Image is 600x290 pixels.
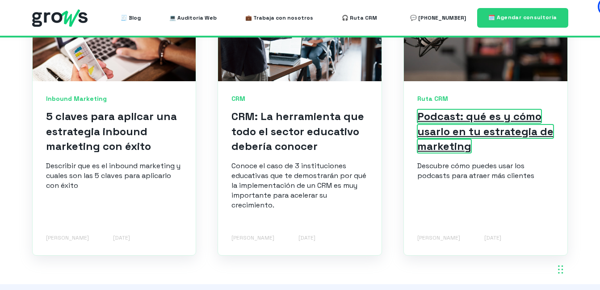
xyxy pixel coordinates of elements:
a: Podcast: qué es y cómo usarlo en tu estrategia de marketing [417,109,554,153]
img: grows - hubspot [32,9,88,27]
a: 💬 [PHONE_NUMBER] [410,9,466,27]
p: Conoce el caso de 3 instituciones educativas que te demostrarán por qué la implementación de un C... [231,161,368,210]
span: [PERSON_NAME] [46,234,89,242]
span: CRM [231,95,368,104]
span: Ruta CRM [417,95,554,104]
div: Widget de chat [439,176,600,290]
span: [PERSON_NAME] [231,234,274,242]
a: CRM: La herramienta que todo el sector educativo debería conocer [231,109,364,153]
a: 🗓️ Agendar consultoría [477,8,568,27]
a: 💼 Trabaja con nosotros [245,9,313,27]
span: Inbound Marketing [46,95,183,104]
a: 🎧 Ruta CRM [342,9,377,27]
div: Arrastrar [558,256,563,283]
a: 💻 Auditoría Web [169,9,217,27]
span: [DATE] [298,234,315,242]
p: Descubre cómo puedes usar los podcasts para atraer más clientes [417,161,554,181]
span: [DATE] [113,234,130,242]
p: Describir que es el inbound marketing y cuales son las 5 claves para aplicarlo con éxito [46,161,183,191]
span: 🗓️ Agendar consultoría [488,14,557,21]
a: 5 claves para aplicar una estrategia inbound marketing con éxito [46,109,177,153]
a: 🧾 Blog [121,9,141,27]
iframe: Chat Widget [439,176,600,290]
span: [PERSON_NAME] [417,234,460,242]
